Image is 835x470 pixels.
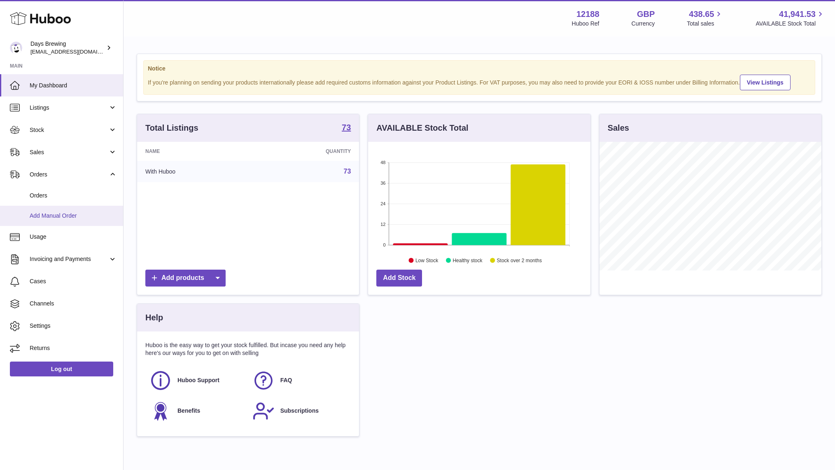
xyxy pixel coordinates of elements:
[687,9,723,28] a: 438.65 Total sales
[30,322,117,330] span: Settings
[254,142,359,161] th: Quantity
[342,123,351,133] a: 73
[148,65,811,73] strong: Notice
[453,258,483,263] text: Healthy stock
[376,270,422,287] a: Add Stock
[756,20,825,28] span: AVAILABLE Stock Total
[30,104,108,112] span: Listings
[30,277,117,285] span: Cases
[252,400,347,422] a: Subscriptions
[608,122,629,134] h3: Sales
[30,212,117,220] span: Add Manual Order
[383,242,386,247] text: 0
[30,192,117,200] span: Orders
[342,123,351,132] strong: 73
[381,181,386,186] text: 36
[687,20,723,28] span: Total sales
[252,369,347,392] a: FAQ
[145,122,198,134] h3: Total Listings
[740,75,791,90] a: View Listings
[632,20,655,28] div: Currency
[572,20,599,28] div: Huboo Ref
[145,341,351,357] p: Huboo is the easy way to get your stock fulfilled. But incase you need any help here's our ways f...
[381,160,386,165] text: 48
[415,258,438,263] text: Low Stock
[381,201,386,206] text: 24
[30,233,117,241] span: Usage
[137,142,254,161] th: Name
[30,82,117,89] span: My Dashboard
[280,407,319,415] span: Subscriptions
[576,9,599,20] strong: 12188
[637,9,655,20] strong: GBP
[280,376,292,384] span: FAQ
[376,122,468,134] h3: AVAILABLE Stock Total
[381,222,386,227] text: 12
[30,40,105,56] div: Days Brewing
[148,73,811,90] div: If you're planning on sending your products internationally please add required customs informati...
[177,376,219,384] span: Huboo Support
[30,300,117,308] span: Channels
[145,270,226,287] a: Add products
[30,126,108,134] span: Stock
[497,258,542,263] text: Stock over 2 months
[149,400,244,422] a: Benefits
[30,148,108,156] span: Sales
[689,9,714,20] span: 438.65
[145,312,163,323] h3: Help
[137,161,254,182] td: With Huboo
[10,42,22,54] img: helena@daysbrewing.com
[779,9,816,20] span: 41,941.53
[149,369,244,392] a: Huboo Support
[177,407,200,415] span: Benefits
[344,168,351,175] a: 73
[30,255,108,263] span: Invoicing and Payments
[30,171,108,179] span: Orders
[30,344,117,352] span: Returns
[30,48,121,55] span: [EMAIL_ADDRESS][DOMAIN_NAME]
[756,9,825,28] a: 41,941.53 AVAILABLE Stock Total
[10,362,113,376] a: Log out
